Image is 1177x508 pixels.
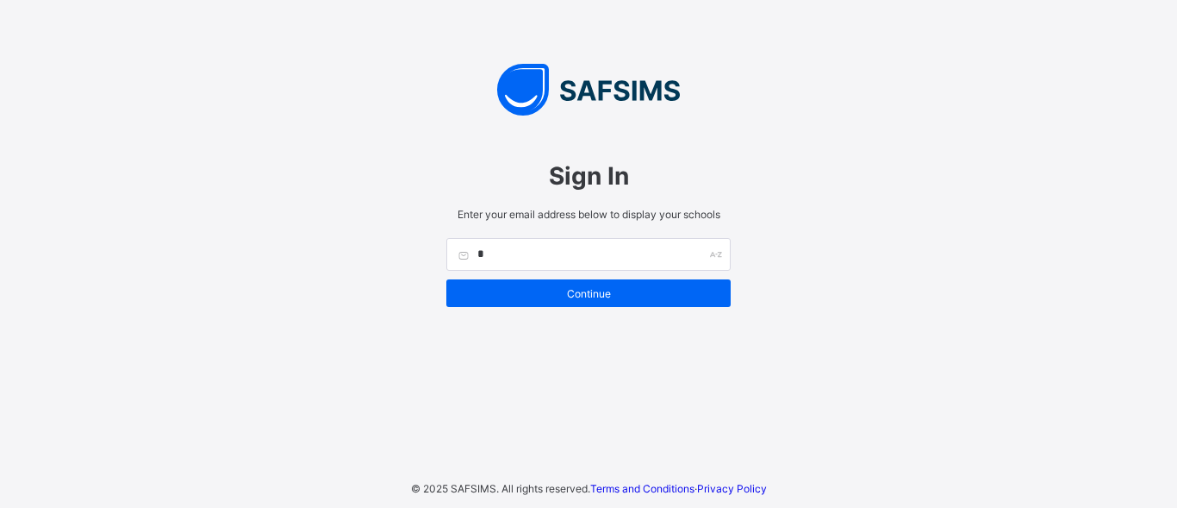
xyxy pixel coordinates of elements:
[411,482,590,495] span: © 2025 SAFSIMS. All rights reserved.
[446,208,731,221] span: Enter your email address below to display your schools
[697,482,767,495] a: Privacy Policy
[429,64,748,116] img: SAFSIMS Logo
[590,482,694,495] a: Terms and Conditions
[459,287,718,300] span: Continue
[590,482,767,495] span: ·
[446,161,731,191] span: Sign In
